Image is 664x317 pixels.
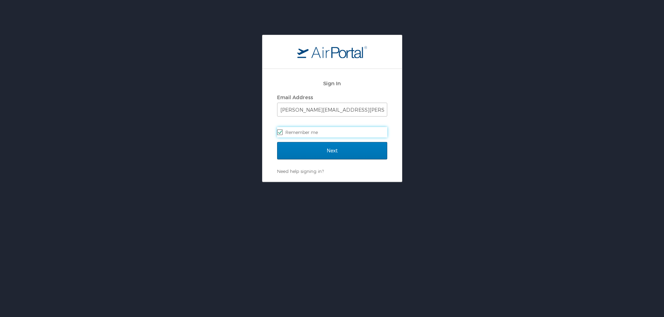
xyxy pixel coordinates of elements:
input: Next [277,142,387,159]
img: logo [297,46,367,58]
h2: Sign In [277,79,387,87]
label: Email Address [277,94,313,100]
a: Need help signing in? [277,168,324,174]
label: Remember me [277,127,387,137]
